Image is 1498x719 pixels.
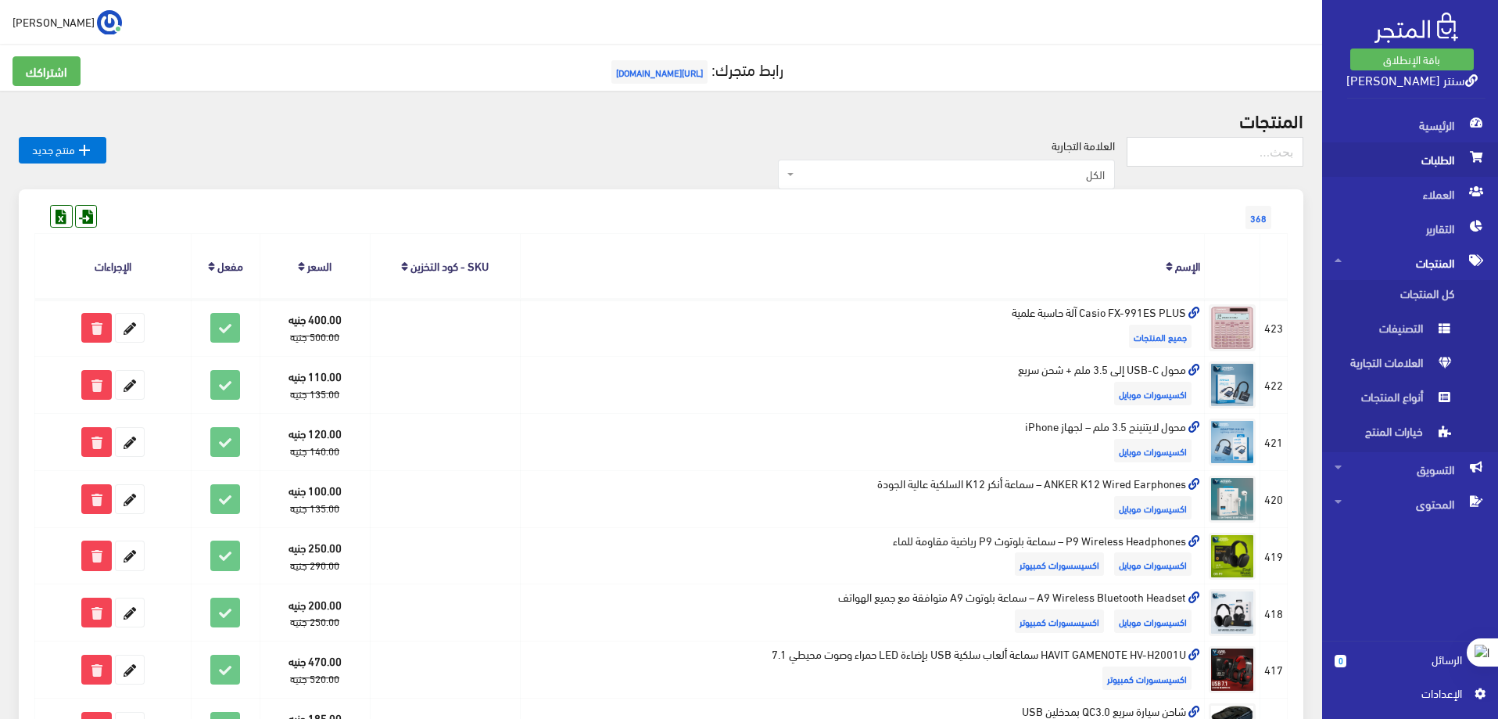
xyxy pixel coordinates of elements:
[1347,685,1461,702] span: اﻹعدادات
[1335,315,1453,349] span: التصنيفات
[607,54,783,83] a: رابط متجرك:[URL][DOMAIN_NAME]
[217,254,243,276] a: مفعل
[1114,382,1192,405] span: اكسيسورات موبايل
[1260,470,1288,527] td: 420
[1335,280,1453,315] span: كل المنتجات
[290,669,339,688] strike: 520.00 جنيه
[1335,685,1485,710] a: اﻹعدادات
[290,555,339,574] strike: 290.00 جنيه
[1322,315,1498,349] a: التصنيفات
[1335,418,1453,452] span: خيارات المنتج
[1175,254,1200,276] a: الإسم
[97,10,122,35] img: ...
[1335,383,1453,418] span: أنواع المنتجات
[1209,589,1256,636] img: a9-wireless-bluetooth-headset-smaaa-blototh-a9-mtoafk-maa-gmyaa-alhoatf.png
[1335,177,1485,211] span: العملاء
[35,234,192,299] th: الإجراءات
[521,413,1205,470] td: محول لايتنينج 3.5 ملم – لجهاز iPhone
[1260,299,1288,356] td: 423
[1260,357,1288,414] td: 422
[1015,609,1104,633] span: اكسيسسورات كمبيوتر
[1322,108,1498,142] a: الرئيسية
[1260,527,1288,584] td: 419
[19,137,106,164] a: منتج جديد
[1335,142,1485,177] span: الطلبات
[797,167,1105,182] span: الكل
[260,470,370,527] td: 100.00 جنيه
[290,441,339,460] strike: 140.00 جنيه
[1209,476,1256,523] img: anker-k12-wired-earphones-smaaa-ankr-k12-alslky-aaaly-algod.png
[75,141,94,160] i: 
[1322,246,1498,280] a: المنتجات
[1015,552,1104,576] span: اكسيسسورات كمبيوتر
[521,527,1205,584] td: P9 Wireless Headphones – سماعة بلوتوث P9 رياضية مقاومة للماء
[1359,651,1462,668] span: الرسائل
[307,254,331,276] a: السعر
[1335,452,1485,487] span: التسويق
[1335,246,1485,280] span: المنتجات
[260,527,370,584] td: 250.00 جنيه
[290,327,339,346] strike: 500.00 جنيه
[1322,383,1498,418] a: أنواع المنتجات
[1209,533,1256,580] img: p9-wireless-headphones-smaaa-blototh-p9-ryady-mkaom-llmaaa.png
[521,584,1205,642] td: A9 Wireless Bluetooth Headset – سماعة بلوتوث A9 متوافقة مع جميع الهواتف
[521,470,1205,527] td: ANKER K12 Wired Earphones – سماعة أنكر K12 السلكية عالية الجودة
[1322,418,1498,452] a: خيارات المنتج
[1209,646,1256,693] img: havit-gamenote-hv-h2001u-smaaa-alaaab-slky-usb-badaaa-led-hmraaa-osot-mhyty-71.png
[1335,487,1485,521] span: المحتوى
[1335,655,1346,667] span: 0
[13,12,95,31] span: [PERSON_NAME]
[1209,419,1256,466] img: mhol-laytnyng-35-mlm-lghaz-iphone.png
[1114,439,1192,462] span: اكسيسورات موبايل
[1260,584,1288,642] td: 418
[13,9,122,34] a: ... [PERSON_NAME]
[13,56,81,86] a: اشتراكك
[1322,280,1498,315] a: كل المنتجات
[260,642,370,699] td: 470.00 جنيه
[521,642,1205,699] td: HAVIT GAMENOTE HV-H2001U سماعة ألعاب سلكية USB بإضاءة LED حمراء وصوت محيطي 7.1
[1114,609,1192,633] span: اكسيسورات موبايل
[1335,349,1453,383] span: العلامات التجارية
[1335,108,1485,142] span: الرئيسية
[1102,667,1192,690] span: اكسيسسورات كمبيوتر
[1209,304,1256,351] img: casio-fx-991es-plus-al-hasb-aalmy.jpg
[260,299,370,356] td: 400.00 جنيه
[1129,325,1192,348] span: جميع المنتجات
[1322,349,1498,383] a: العلامات التجارية
[521,357,1205,414] td: محول USB-C إلى 3.5 ملم + شحن سريع
[1114,552,1192,576] span: اكسيسورات موبايل
[521,299,1205,356] td: Casio FX-991ES PLUS آلة حاسبة علمية
[1209,361,1256,408] img: mhol-master-cables-2-fy-1-usb-c-al-35-mlm-shhn-sryaa.png
[1322,177,1498,211] a: العملاء
[260,357,370,414] td: 110.00 جنيه
[611,60,708,84] span: [URL][DOMAIN_NAME]
[290,498,339,517] strike: 135.00 جنيه
[260,413,370,470] td: 120.00 جنيه
[1245,206,1271,229] span: 368
[1052,137,1115,154] label: العلامة التجارية
[1260,413,1288,470] td: 421
[19,110,1303,130] h2: المنتجات
[1260,642,1288,699] td: 417
[1374,13,1458,43] img: .
[1322,142,1498,177] a: الطلبات
[1335,211,1485,246] span: التقارير
[1127,137,1303,167] input: بحث...
[260,584,370,642] td: 200.00 جنيه
[410,254,489,276] a: SKU - كود التخزين
[1346,68,1478,91] a: سنتر [PERSON_NAME]
[1322,211,1498,246] a: التقارير
[1335,651,1485,685] a: 0 الرسائل
[290,384,339,403] strike: 135.00 جنيه
[290,612,339,631] strike: 250.00 جنيه
[1350,49,1474,70] a: باقة الإنطلاق
[1322,487,1498,521] a: المحتوى
[1114,496,1192,519] span: اكسيسورات موبايل
[778,160,1115,189] span: الكل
